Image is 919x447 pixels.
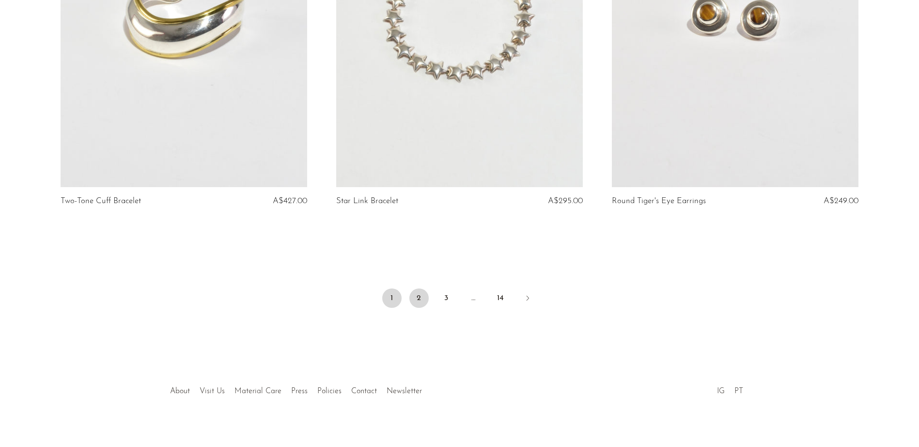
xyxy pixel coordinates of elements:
[717,387,725,395] a: IG
[518,288,537,310] a: Next
[464,288,483,308] span: …
[436,288,456,308] a: 3
[712,380,748,398] ul: Social Medias
[351,387,377,395] a: Contact
[291,387,308,395] a: Press
[491,288,510,308] a: 14
[234,387,281,395] a: Material Care
[200,387,225,395] a: Visit Us
[548,197,583,205] span: A$295.00
[170,387,190,395] a: About
[409,288,429,308] a: 2
[165,380,427,398] ul: Quick links
[336,197,398,206] a: Star Link Bracelet
[382,288,402,308] span: 1
[273,197,307,205] span: A$427.00
[824,197,858,205] span: A$249.00
[734,387,743,395] a: PT
[612,197,706,206] a: Round Tiger's Eye Earrings
[61,197,141,206] a: Two-Tone Cuff Bracelet
[317,387,342,395] a: Policies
